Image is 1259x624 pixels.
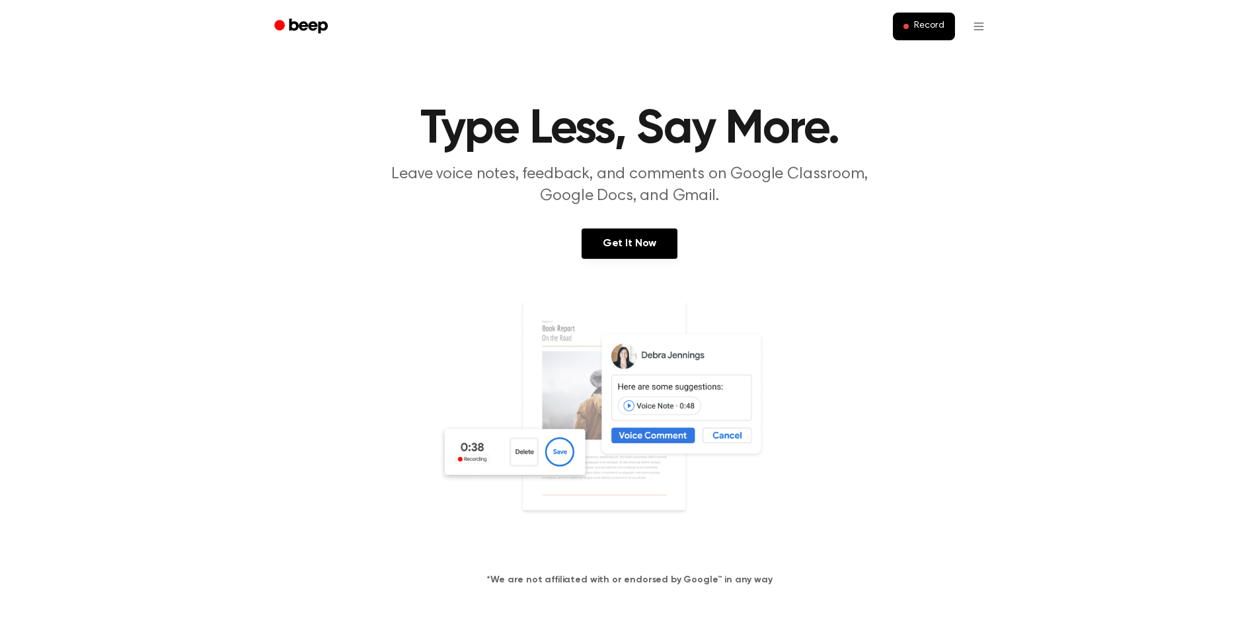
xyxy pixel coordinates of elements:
a: Get It Now [582,228,677,259]
h4: *We are not affiliated with or endorsed by Google™ in any way [16,573,1243,587]
img: Voice Comments on Docs and Recording Widget [438,298,821,552]
h1: Type Less, Say More. [291,106,968,153]
span: Record [914,20,944,32]
a: Beep [265,14,340,40]
button: Open menu [963,11,995,42]
p: Leave voice notes, feedback, and comments on Google Classroom, Google Docs, and Gmail. [376,164,884,207]
button: Record [893,13,954,40]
